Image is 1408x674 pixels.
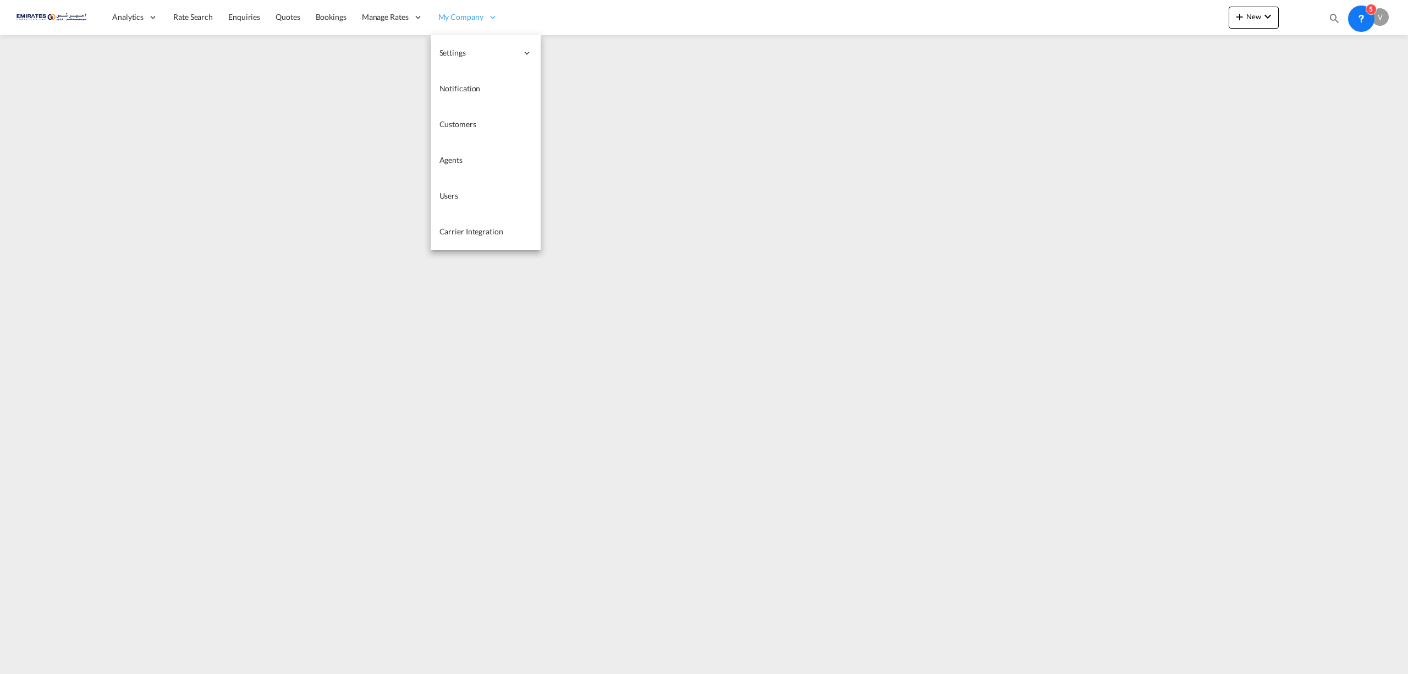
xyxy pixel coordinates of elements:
[276,12,300,21] span: Quotes
[173,12,213,21] span: Rate Search
[431,71,541,107] a: Notification
[431,214,541,250] a: Carrier Integration
[1261,10,1274,23] md-icon: icon-chevron-down
[439,155,463,165] span: Agents
[1328,12,1340,29] div: icon-magnify
[439,227,503,236] span: Carrier Integration
[1233,10,1246,23] md-icon: icon-plus 400-fg
[438,12,483,23] span: My Company
[1371,8,1389,26] div: V
[112,12,144,23] span: Analytics
[439,84,481,93] span: Notification
[431,35,541,71] div: Settings
[431,107,541,143] a: Customers
[1328,12,1340,24] md-icon: icon-magnify
[439,191,459,200] span: Users
[1347,8,1366,26] span: Help
[439,47,518,58] span: Settings
[431,143,541,178] a: Agents
[439,119,476,129] span: Customers
[316,12,346,21] span: Bookings
[16,5,91,30] img: c67187802a5a11ec94275b5db69a26e6.png
[431,178,541,214] a: Users
[1229,7,1279,29] button: icon-plus 400-fgNewicon-chevron-down
[1233,12,1274,21] span: New
[362,12,409,23] span: Manage Rates
[1347,8,1371,28] div: Help
[228,12,260,21] span: Enquiries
